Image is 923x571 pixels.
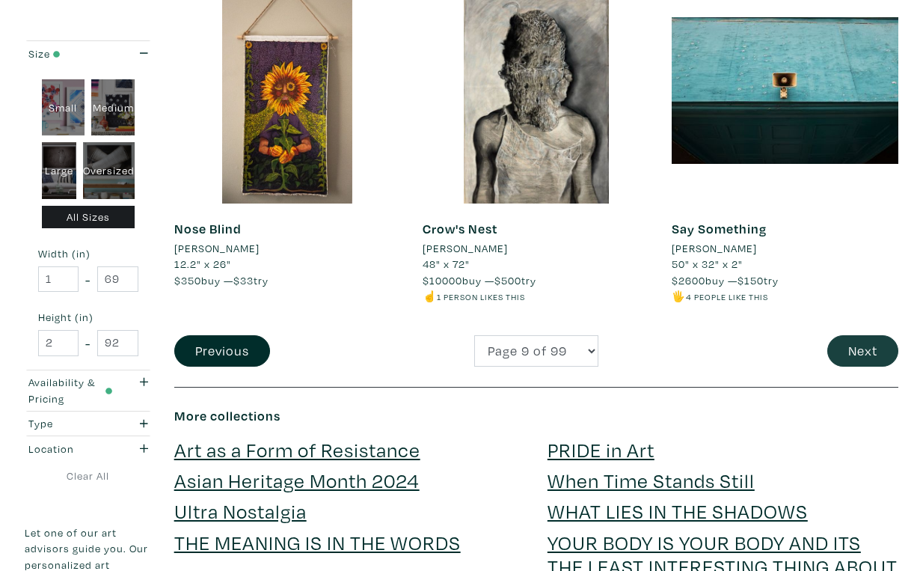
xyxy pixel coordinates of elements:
button: Previous [174,335,270,367]
a: [PERSON_NAME] [672,240,898,257]
span: 48" x 72" [423,257,470,271]
span: 12.2" x 26" [174,257,231,271]
li: 🖐️ [672,288,898,305]
a: Say Something [672,220,767,237]
a: Crow's Nest [423,220,497,237]
h6: More collections [174,408,898,424]
div: Large [42,142,77,199]
span: $10000 [423,273,462,287]
a: THE MEANING IS IN THE WORDS [174,529,461,555]
a: Asian Heritage Month 2024 [174,467,420,493]
a: Ultra Nostalgia [174,498,307,524]
small: Height (in) [38,312,138,323]
div: Oversized [83,142,135,199]
span: buy — try [423,273,536,287]
small: 4 people like this [686,291,768,302]
span: $350 [174,273,201,287]
li: [PERSON_NAME] [174,240,260,257]
div: Medium [91,79,135,136]
span: $150 [738,273,764,287]
span: $33 [233,273,254,287]
a: When Time Stands Still [548,467,755,493]
div: Location [28,441,113,457]
div: Size [28,46,113,62]
button: Location [25,436,152,461]
span: $2600 [672,273,705,287]
a: [PERSON_NAME] [174,240,401,257]
div: Small [42,79,85,136]
div: Type [28,415,113,432]
button: Type [25,412,152,436]
span: buy — try [174,273,269,287]
a: Clear All [25,468,152,484]
div: Availability & Pricing [28,374,113,406]
a: Nose Blind [174,220,242,237]
span: 50" x 32" x 2" [672,257,743,271]
div: All Sizes [42,206,135,229]
a: WHAT LIES IN THE SHADOWS [548,498,808,524]
li: [PERSON_NAME] [423,240,508,257]
button: Availability & Pricing [25,370,152,411]
span: $500 [494,273,521,287]
button: Size [25,41,152,66]
a: [PERSON_NAME] [423,240,649,257]
a: Art as a Form of Resistance [174,436,420,462]
small: 1 person likes this [437,291,525,302]
li: ☝️ [423,288,649,305]
a: PRIDE in Art [548,436,654,462]
span: - [85,333,91,353]
span: - [85,269,91,290]
span: buy — try [672,273,779,287]
li: [PERSON_NAME] [672,240,757,257]
small: Width (in) [38,248,138,259]
button: Next [827,335,898,367]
